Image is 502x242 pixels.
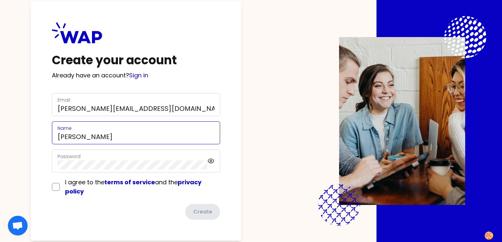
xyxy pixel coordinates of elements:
label: Name [57,125,72,131]
span: I agree to the and the [65,178,201,195]
img: Description [339,37,465,205]
p: Already have an account? [52,71,220,80]
a: Sign in [129,71,148,79]
label: Email [57,97,70,103]
button: Create [185,204,220,220]
h1: Create your account [52,54,220,67]
div: Ouvrir le chat [8,216,28,235]
label: Password [57,153,80,160]
a: terms of service [104,178,155,186]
